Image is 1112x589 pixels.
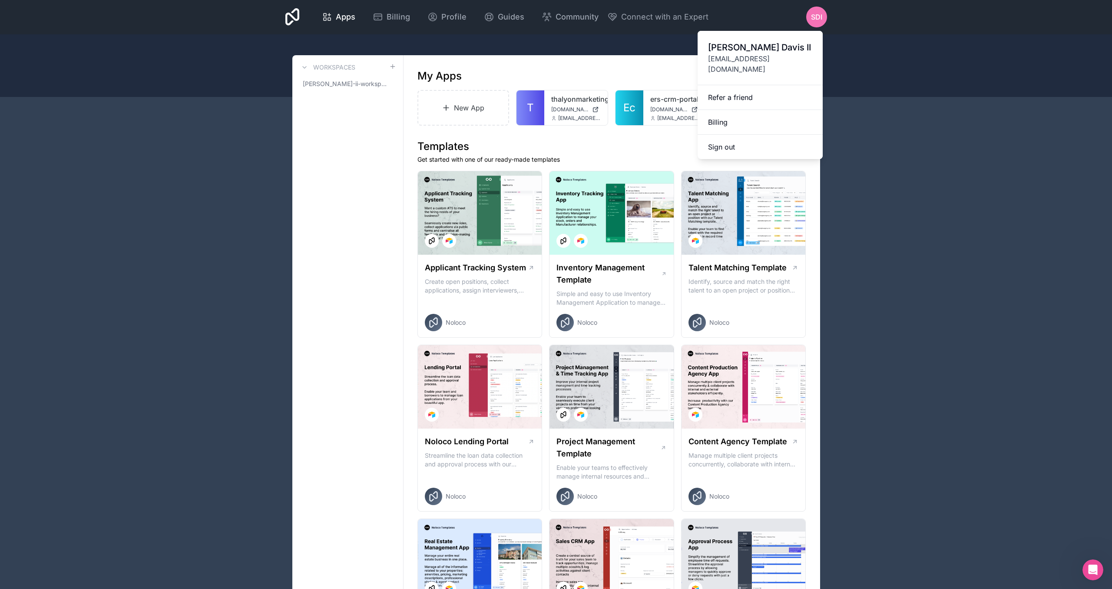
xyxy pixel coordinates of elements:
h1: Applicant Tracking System [425,262,526,274]
a: ers-crm-portal [650,94,700,104]
span: Profile [441,11,467,23]
p: Simple and easy to use Inventory Management Application to manage your stock, orders and Manufact... [556,290,667,307]
a: Apps [315,7,362,27]
a: Profile [420,7,473,27]
a: Workspaces [299,62,355,73]
span: Ec [623,101,635,115]
img: Airtable Logo [692,237,699,244]
span: Noloco [577,492,597,501]
a: Guides [477,7,531,27]
span: T [527,101,534,115]
img: Airtable Logo [446,237,453,244]
h1: Project Management Template [556,436,660,460]
h3: Workspaces [313,63,355,72]
span: Noloco [446,492,466,501]
p: Streamline the loan data collection and approval process with our Lending Portal template. [425,451,535,469]
span: Community [556,11,599,23]
span: Billing [387,11,410,23]
p: Manage multiple client projects concurrently, collaborate with internal and external stakeholders... [688,451,799,469]
span: [EMAIL_ADDRESS][DOMAIN_NAME] [708,53,812,74]
span: [PERSON_NAME] Davis II [708,41,812,53]
a: Community [535,7,606,27]
p: Create open positions, collect applications, assign interviewers, centralise candidate feedback a... [425,277,535,295]
span: Noloco [577,318,597,327]
a: Billing [698,110,823,135]
a: [PERSON_NAME]-ii-workspace [299,76,396,92]
p: Get started with one of our ready-made templates [417,155,806,164]
span: [PERSON_NAME]-ii-workspace [303,80,389,88]
span: SDI [811,12,822,22]
h1: My Apps [417,69,462,83]
a: [DOMAIN_NAME] [551,106,601,113]
span: Noloco [709,318,729,327]
img: Airtable Logo [428,411,435,418]
a: T [516,90,544,125]
span: Apps [336,11,355,23]
a: New App [417,90,510,126]
span: [DOMAIN_NAME] [551,106,589,113]
button: Sign out [698,135,823,159]
h1: Inventory Management Template [556,262,661,286]
img: Airtable Logo [692,411,699,418]
span: Guides [498,11,524,23]
a: [DOMAIN_NAME] [650,106,700,113]
iframe: Intercom live chat [1082,559,1103,580]
span: Connect with an Expert [621,11,708,23]
span: [EMAIL_ADDRESS][DOMAIN_NAME] [657,115,700,122]
a: thalyonmarketing [551,94,601,104]
h1: Templates [417,140,806,153]
span: Noloco [709,492,729,501]
a: Billing [366,7,417,27]
a: Ec [616,90,643,125]
span: [EMAIL_ADDRESS][DOMAIN_NAME] [558,115,601,122]
h1: Noloco Lending Portal [425,436,509,448]
p: Identify, source and match the right talent to an open project or position with our Talent Matchi... [688,277,799,295]
h1: Talent Matching Template [688,262,787,274]
img: Airtable Logo [577,411,584,418]
p: Enable your teams to effectively manage internal resources and execute client projects on time. [556,463,667,481]
span: [DOMAIN_NAME] [650,106,688,113]
img: Airtable Logo [577,237,584,244]
span: Noloco [446,318,466,327]
a: Refer a friend [698,85,823,110]
button: Connect with an Expert [607,11,708,23]
h1: Content Agency Template [688,436,787,448]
